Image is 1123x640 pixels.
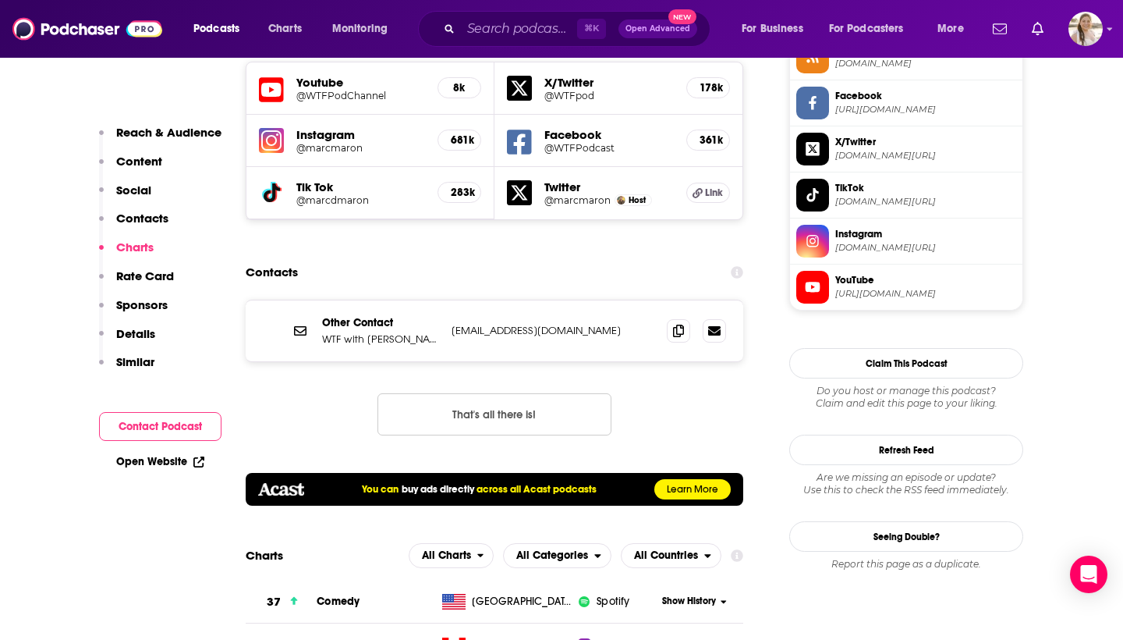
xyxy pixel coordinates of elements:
[1068,12,1103,46] button: Show profile menu
[116,211,168,226] p: Contacts
[516,550,588,561] span: All Categories
[451,81,468,94] h5: 8k
[789,385,1023,397] span: Do you host or manage this podcast?
[654,479,731,500] a: Learn More
[625,25,690,33] span: Open Advanced
[433,11,725,47] div: Search podcasts, credits, & more...
[296,142,425,154] a: @marcmaron
[629,195,646,205] span: Host
[789,558,1023,571] div: Report this page as a duplicate.
[796,87,1016,119] a: Facebook[URL][DOMAIN_NAME]
[789,385,1023,410] div: Claim and edit this page to your liking.
[796,179,1016,212] a: TikTok[DOMAIN_NAME][URL]
[296,75,425,90] h5: Youtube
[267,593,281,611] h3: 37
[835,288,1016,300] span: https://www.youtube.com/@WTFPodChannel
[835,196,1016,208] span: tiktok.com/@marcdmaron
[193,18,239,40] span: Podcasts
[937,18,964,40] span: More
[621,543,721,568] button: open menu
[578,594,657,610] a: iconImageSpotify
[268,18,302,40] span: Charts
[258,483,304,496] img: acastlogo
[436,594,579,610] a: [GEOGRAPHIC_DATA]
[296,90,425,101] a: @WTFPodChannel
[1068,12,1103,46] img: User Profile
[116,326,155,341] p: Details
[544,90,674,101] a: @WTFpod
[116,125,221,140] p: Reach & Audience
[1070,556,1107,593] div: Open Intercom Messenger
[835,89,1016,103] span: Facebook
[835,135,1016,149] span: X/Twitter
[789,348,1023,379] button: Claim This Podcast
[452,324,654,337] p: [EMAIL_ADDRESS][DOMAIN_NAME]
[116,240,154,254] p: Charts
[926,16,983,41] button: open menu
[578,596,590,608] img: iconImage
[621,543,721,568] h2: Countries
[705,187,723,199] span: Link
[544,180,674,194] h5: Twitter
[377,393,611,436] button: Nothing here.
[246,581,317,624] a: 37
[1026,16,1050,42] a: Show notifications dropdown
[116,154,162,169] p: Content
[422,550,471,561] span: All Charts
[731,16,823,41] button: open menu
[12,14,162,44] img: Podchaser - Follow, Share and Rate Podcasts
[116,354,154,369] p: Similar
[461,16,577,41] input: Search podcasts, credits, & more...
[819,16,926,41] button: open menu
[99,240,154,268] button: Charts
[296,194,425,206] a: @marcdmaron
[577,19,606,39] span: ⌘ K
[503,543,611,568] h2: Categories
[544,127,674,142] h5: Facebook
[835,150,1016,162] span: twitter.com/WTFpod
[686,183,730,203] a: Link
[296,127,425,142] h5: Instagram
[116,183,151,197] p: Social
[99,268,174,297] button: Rate Card
[796,225,1016,258] a: Instagram[DOMAIN_NAME][URL]
[617,196,625,204] img: Marc Maron
[796,271,1016,304] a: YouTube[URL][DOMAIN_NAME]
[409,543,494,568] button: open menu
[789,471,1023,496] div: Are we missing an episode or update? Use this to check the RSS feed immediately.
[332,18,388,40] span: Monitoring
[99,354,154,383] button: Similar
[789,521,1023,552] a: Seeing Double?
[618,20,697,38] button: Open AdvancedNew
[99,183,151,212] button: Social
[544,194,611,206] a: @marcmaron
[789,435,1023,465] button: Refresh Feed
[700,133,717,147] h5: 361k
[829,18,904,40] span: For Podcasters
[99,326,155,355] button: Details
[472,594,573,610] span: United States
[503,543,611,568] button: open menu
[116,297,168,312] p: Sponsors
[402,483,474,496] a: buy ads directly
[835,227,1016,241] span: Instagram
[99,297,168,326] button: Sponsors
[451,186,468,199] h5: 283k
[317,595,360,608] span: Comedy
[700,81,717,94] h5: 178k
[634,550,698,561] span: All Countries
[322,332,439,346] p: WTF with [PERSON_NAME] Podcast
[296,180,425,194] h5: Tik Tok
[246,548,283,563] h2: Charts
[835,242,1016,254] span: instagram.com/marcmaron
[99,125,221,154] button: Reach & Audience
[544,142,674,154] a: @WTFPodcast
